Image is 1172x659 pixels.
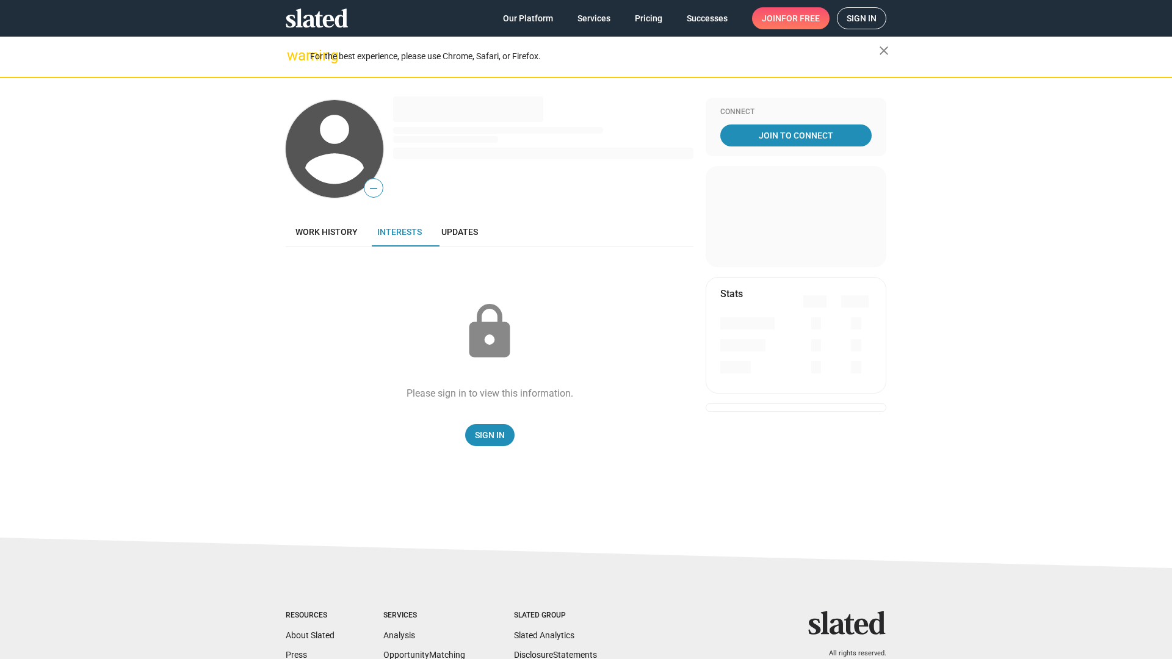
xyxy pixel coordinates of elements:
[295,227,358,237] span: Work history
[514,630,574,640] a: Slated Analytics
[310,48,879,65] div: For the best experience, please use Chrome, Safari, or Firefox.
[720,107,872,117] div: Connect
[503,7,553,29] span: Our Platform
[752,7,830,29] a: Joinfor free
[383,630,415,640] a: Analysis
[877,43,891,58] mat-icon: close
[287,48,302,63] mat-icon: warning
[687,7,728,29] span: Successes
[635,7,662,29] span: Pricing
[364,181,383,196] span: —
[781,7,820,29] span: for free
[441,227,478,237] span: Updates
[577,7,610,29] span: Services
[568,7,620,29] a: Services
[465,424,515,446] a: Sign In
[459,301,520,362] mat-icon: lock
[367,217,432,247] a: Interests
[720,287,743,300] mat-card-title: Stats
[432,217,488,247] a: Updates
[677,7,737,29] a: Successes
[514,611,597,621] div: Slated Group
[762,7,820,29] span: Join
[847,8,877,29] span: Sign in
[625,7,672,29] a: Pricing
[383,611,465,621] div: Services
[837,7,886,29] a: Sign in
[377,227,422,237] span: Interests
[723,124,869,146] span: Join To Connect
[286,630,335,640] a: About Slated
[493,7,563,29] a: Our Platform
[407,387,573,400] div: Please sign in to view this information.
[720,124,872,146] a: Join To Connect
[286,217,367,247] a: Work history
[475,424,505,446] span: Sign In
[286,611,335,621] div: Resources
